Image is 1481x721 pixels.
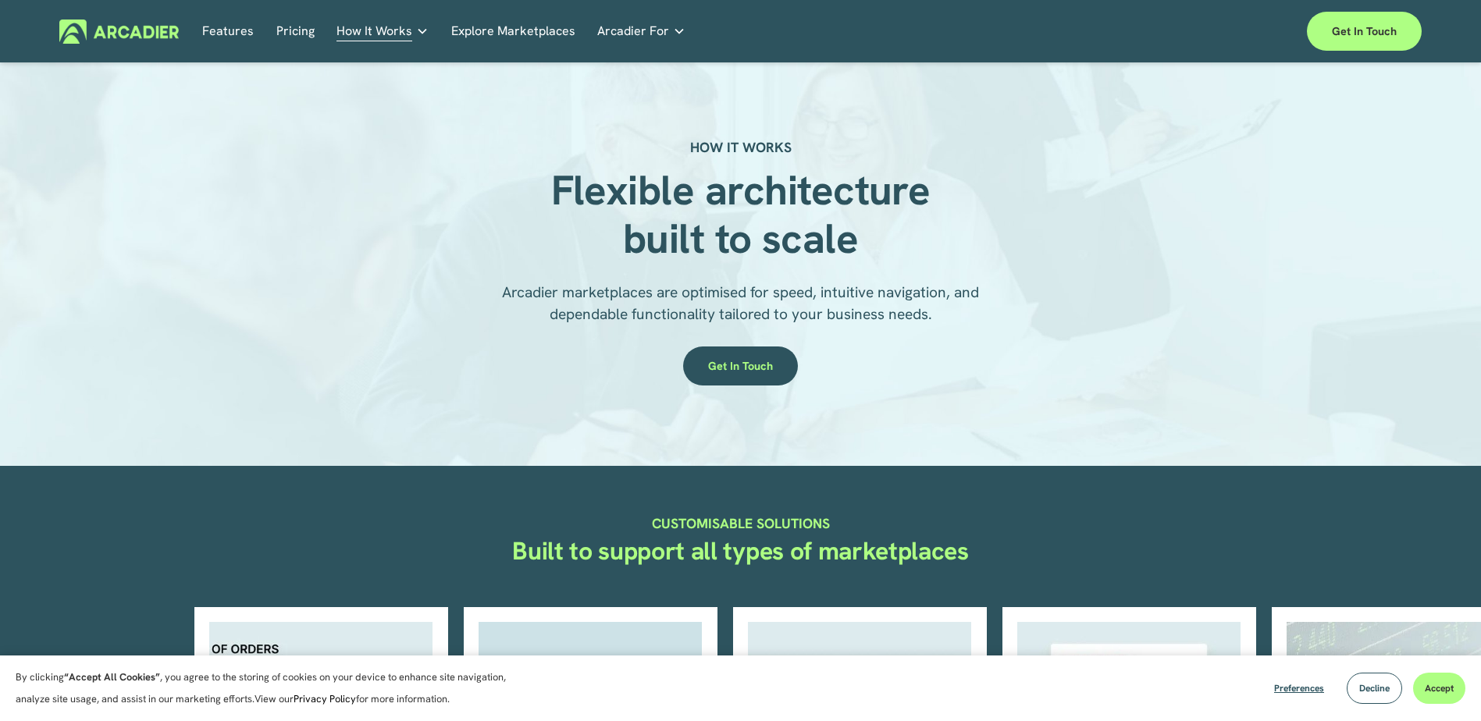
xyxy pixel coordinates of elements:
[59,20,179,44] img: Arcadier
[336,20,412,42] span: How It Works
[1359,682,1390,694] span: Decline
[294,692,356,705] a: Privacy Policy
[276,20,315,44] a: Pricing
[16,666,523,710] p: By clicking , you agree to the storing of cookies on your device to enhance site navigation, anal...
[451,20,575,44] a: Explore Marketplaces
[690,138,792,156] strong: HOW IT WORKS
[597,20,685,44] a: folder dropdown
[202,20,254,44] a: Features
[1307,12,1422,51] a: Get in touch
[336,20,429,44] a: folder dropdown
[1425,682,1454,694] span: Accept
[502,282,983,324] span: Arcadier marketplaces are optimised for speed, intuitive navigation, and dependable functionality...
[1262,673,1336,704] button: Preferences
[64,670,160,684] strong: “Accept All Cookies”
[1413,673,1465,704] button: Accept
[551,163,941,265] strong: Flexible architecture built to scale
[1274,682,1324,694] span: Preferences
[1347,673,1402,704] button: Decline
[512,535,969,567] strong: Built to support all types of marketplaces
[597,20,669,42] span: Arcadier For
[652,514,830,532] strong: CUSTOMISABLE SOLUTIONS
[683,346,798,385] a: Get in touch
